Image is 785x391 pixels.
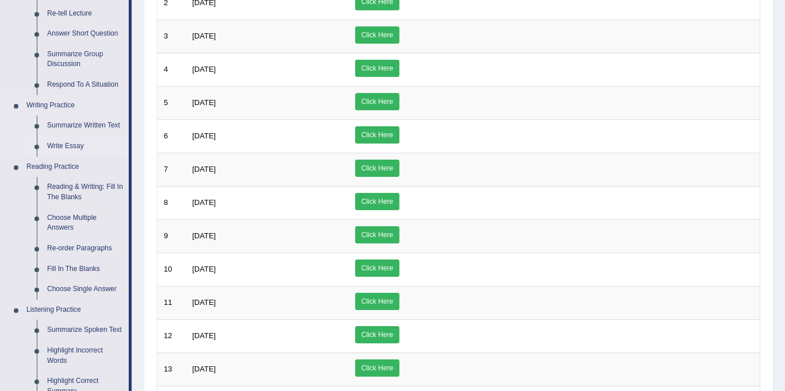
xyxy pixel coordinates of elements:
[355,293,399,310] a: Click Here
[193,32,216,40] span: [DATE]
[193,198,216,207] span: [DATE]
[21,300,129,320] a: Listening Practice
[42,136,129,157] a: Write Essay
[355,193,399,210] a: Click Here
[193,298,216,307] span: [DATE]
[157,353,186,386] td: 13
[355,60,399,77] a: Click Here
[42,24,129,44] a: Answer Short Question
[193,331,216,340] span: [DATE]
[193,265,216,273] span: [DATE]
[193,131,216,140] span: [DATE]
[42,279,129,300] a: Choose Single Answer
[42,340,129,371] a: Highlight Incorrect Words
[193,98,216,107] span: [DATE]
[193,65,216,73] span: [DATE]
[355,326,399,343] a: Click Here
[157,53,186,86] td: 4
[355,126,399,144] a: Click Here
[42,177,129,207] a: Reading & Writing: Fill In The Blanks
[157,253,186,286] td: 10
[355,359,399,377] a: Click Here
[193,165,216,173] span: [DATE]
[42,44,129,75] a: Summarize Group Discussion
[157,20,186,53] td: 3
[193,231,216,240] span: [DATE]
[42,320,129,340] a: Summarize Spoken Text
[157,319,186,353] td: 12
[21,95,129,116] a: Writing Practice
[157,219,186,253] td: 9
[42,3,129,24] a: Re-tell Lecture
[21,157,129,177] a: Reading Practice
[42,115,129,136] a: Summarize Written Text
[355,226,399,243] a: Click Here
[193,365,216,373] span: [DATE]
[355,26,399,44] a: Click Here
[355,260,399,277] a: Click Here
[42,75,129,95] a: Respond To A Situation
[157,119,186,153] td: 6
[42,238,129,259] a: Re-order Paragraphs
[42,259,129,280] a: Fill In The Blanks
[157,153,186,186] td: 7
[157,86,186,119] td: 5
[42,208,129,238] a: Choose Multiple Answers
[157,186,186,219] td: 8
[157,286,186,319] td: 11
[355,160,399,177] a: Click Here
[355,93,399,110] a: Click Here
